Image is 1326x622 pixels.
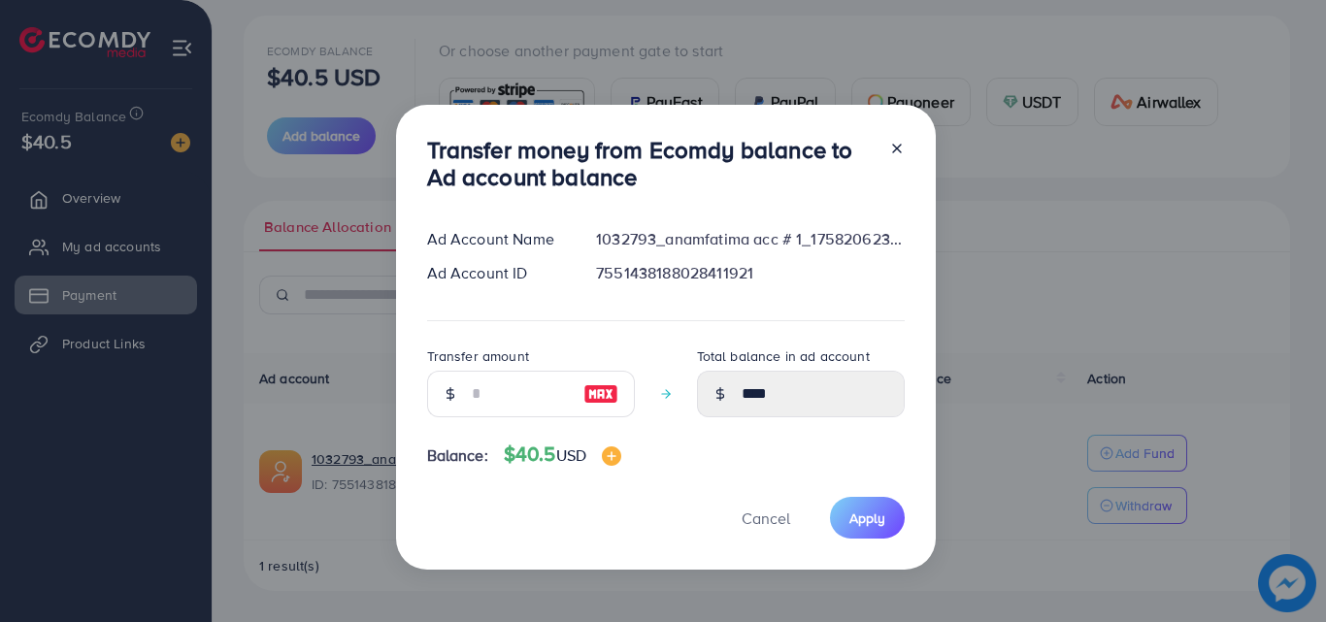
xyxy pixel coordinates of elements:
[830,497,905,539] button: Apply
[427,346,529,366] label: Transfer amount
[580,228,919,250] div: 1032793_anamfatima acc # 1_1758206230258
[717,497,814,539] button: Cancel
[697,346,870,366] label: Total balance in ad account
[556,444,586,466] span: USD
[602,446,621,466] img: image
[412,228,581,250] div: Ad Account Name
[583,382,618,406] img: image
[504,442,621,467] h4: $40.5
[412,262,581,284] div: Ad Account ID
[742,507,790,529] span: Cancel
[849,508,885,528] span: Apply
[580,262,919,284] div: 7551438188028411921
[427,444,488,467] span: Balance:
[427,136,874,192] h3: Transfer money from Ecomdy balance to Ad account balance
